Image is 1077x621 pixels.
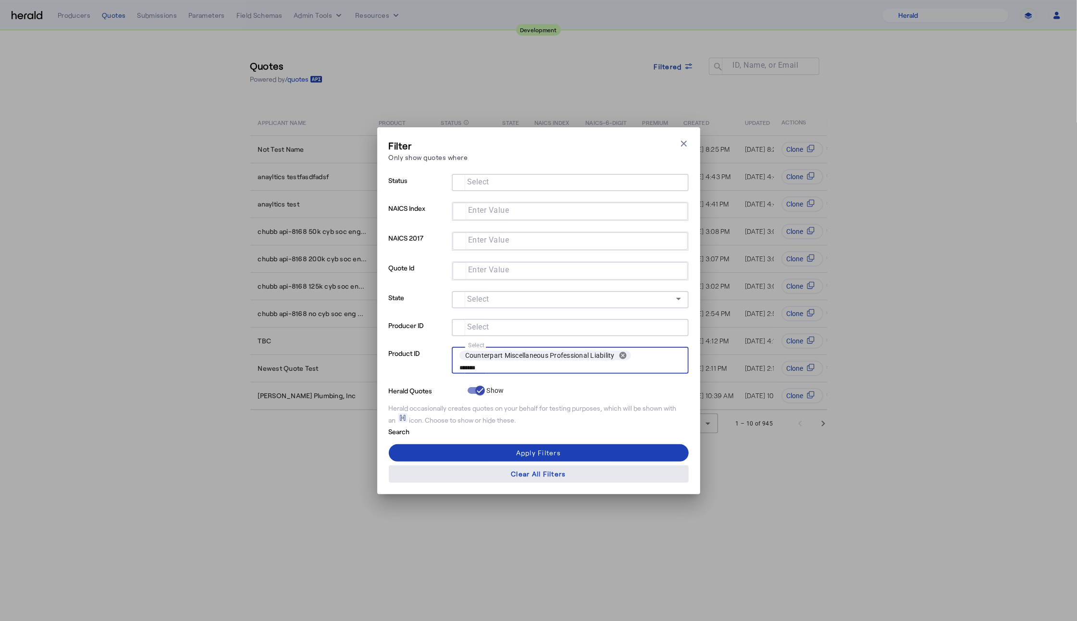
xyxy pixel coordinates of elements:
p: State [389,291,448,319]
span: Counterpart Miscellaneous Professional Liability [465,351,615,360]
mat-label: Select [467,322,489,331]
label: Show [485,386,504,395]
mat-label: Enter Value [468,235,509,244]
p: Product ID [389,347,448,384]
mat-chip-grid: Selection [459,349,681,374]
div: Clear All Filters [511,469,566,479]
mat-label: Select [468,342,485,349]
p: Search [389,425,464,437]
mat-chip-grid: Selection [459,176,681,187]
p: Quote Id [389,261,448,291]
p: Producer ID [389,319,448,347]
p: Status [389,174,448,202]
button: remove Counterpart Miscellaneous Professional Liability [615,351,631,360]
mat-label: Select [467,294,489,304]
p: NAICS 2017 [389,231,448,261]
mat-label: Select [467,177,489,186]
mat-chip-grid: Selection [460,234,680,246]
mat-chip-grid: Selection [460,205,680,216]
button: Apply Filters [389,444,689,462]
div: Apply Filters [516,448,561,458]
h3: Filter [389,139,468,152]
mat-label: Enter Value [468,265,509,274]
div: Herald occasionally creates quotes on your behalf for testing purposes, which will be shown with ... [389,403,689,425]
p: Only show quotes where [389,152,468,162]
p: Herald Quotes [389,384,464,396]
mat-chip-grid: Selection [459,321,681,332]
mat-label: Enter Value [468,206,509,215]
mat-chip-grid: Selection [460,264,680,276]
button: Clear All Filters [389,465,689,483]
p: NAICS Index [389,202,448,231]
